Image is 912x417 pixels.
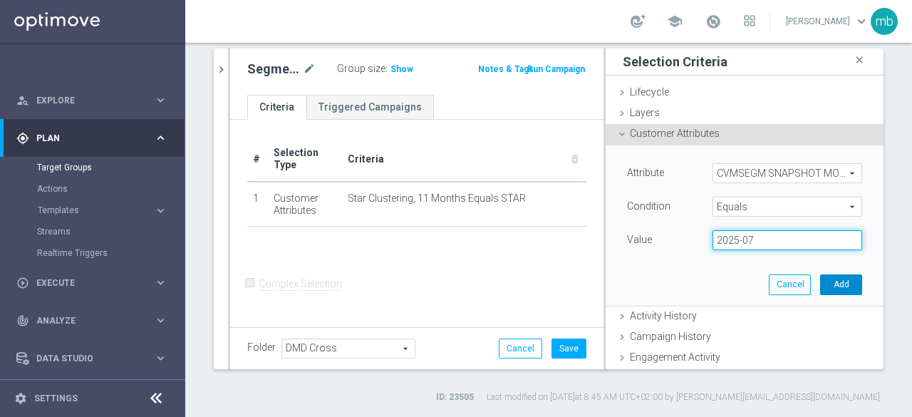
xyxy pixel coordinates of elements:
span: Show [390,64,413,74]
button: Notes & Tags [477,61,535,77]
button: Add [820,274,862,294]
div: Plan [16,132,154,145]
button: Run Campaign [526,61,586,77]
span: Customer Attributes [630,128,720,139]
i: keyboard_arrow_right [154,314,167,327]
i: settings [14,392,27,405]
label: Value [627,233,652,246]
button: Save [551,339,586,359]
label: Complex Selection [259,277,342,291]
span: school [667,14,683,29]
div: mb [871,8,898,35]
a: Target Groups [37,162,148,173]
i: mode_edit [303,61,316,78]
span: Templates [38,206,140,215]
div: Streams [37,221,184,242]
span: Data Studio [36,354,154,363]
a: Actions [37,183,148,195]
div: Realtime Triggers [37,242,184,264]
span: Plan [36,134,154,143]
div: Execute [16,277,154,289]
label: Folder [247,341,276,354]
button: play_circle_outline Execute keyboard_arrow_right [16,277,168,289]
i: person_search [16,94,29,107]
a: Criteria [247,95,306,120]
span: Campaign History [630,331,711,342]
div: Target Groups [37,157,184,178]
span: keyboard_arrow_down [854,14,869,29]
i: gps_fixed [16,132,29,145]
button: track_changes Analyze keyboard_arrow_right [16,315,168,326]
span: Layers [630,107,660,118]
a: Optibot [36,377,149,415]
button: Cancel [499,339,542,359]
div: Explore [16,94,154,107]
h3: Selection Criteria [623,53,727,70]
h2: Segment [247,61,300,78]
span: Criteria [348,153,384,165]
label: Group size [337,63,385,75]
a: Realtime Triggers [37,247,148,259]
i: keyboard_arrow_right [154,93,167,107]
th: Selection Type [268,137,343,182]
label: : [385,63,388,75]
a: Settings [34,394,78,403]
i: keyboard_arrow_right [154,131,167,145]
button: chevron_right [214,48,228,91]
button: Templates keyboard_arrow_right [37,205,168,216]
div: Templates [38,206,154,215]
button: gps_fixed Plan keyboard_arrow_right [16,133,168,144]
button: person_search Explore keyboard_arrow_right [16,95,168,106]
label: Last modified on [DATE] at 8:45 AM UTC+02:00 by [PERSON_NAME][EMAIL_ADDRESS][DOMAIN_NAME] [487,391,880,403]
button: Data Studio keyboard_arrow_right [16,353,168,364]
label: ID: 23505 [436,391,474,403]
div: Analyze [16,314,154,327]
a: Streams [37,226,148,237]
lable: Attribute [627,167,664,178]
div: Actions [37,178,184,200]
i: chevron_right [214,63,228,76]
i: keyboard_arrow_right [154,351,167,365]
div: Optibot [16,377,167,415]
i: keyboard_arrow_right [154,276,167,289]
span: Execute [36,279,154,287]
lable: Condition [627,200,670,212]
span: Explore [36,96,154,105]
span: Lifecycle [630,86,669,98]
i: close [852,51,866,70]
th: # [247,137,268,182]
a: Triggered Campaigns [306,95,434,120]
i: track_changes [16,314,29,327]
span: Activity History [630,310,697,321]
span: Engagement Activity [630,351,720,363]
div: Templates [37,200,184,221]
div: Data Studio [16,352,154,365]
td: Customer Attributes [268,182,343,227]
td: 1 [247,182,268,227]
i: keyboard_arrow_right [154,204,167,217]
a: [PERSON_NAME]keyboard_arrow_down [784,11,871,32]
button: Cancel [769,274,811,294]
i: play_circle_outline [16,277,29,289]
span: Star Clustering, 11 Months Equals STAR [348,192,526,205]
span: Analyze [36,316,154,325]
